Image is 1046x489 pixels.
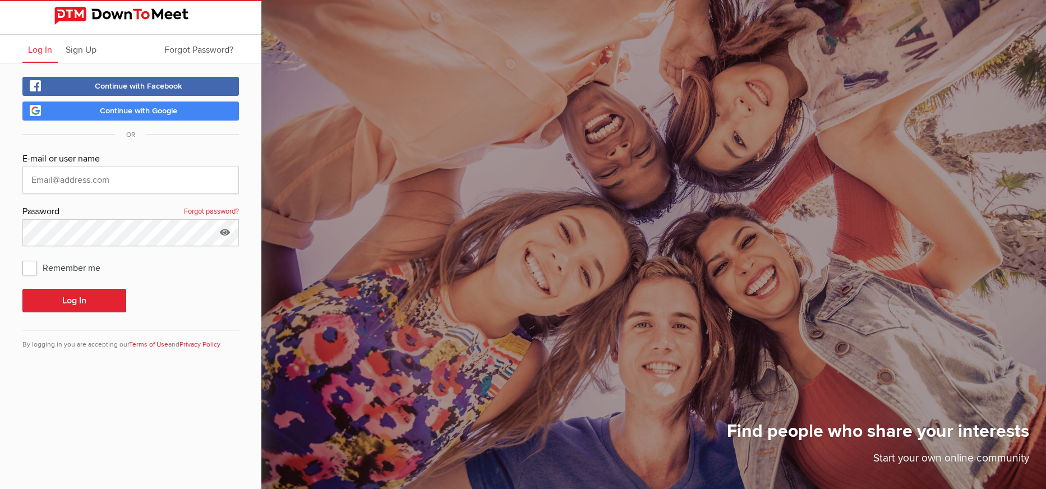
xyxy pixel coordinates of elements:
span: Log In [28,44,52,56]
span: Remember me [22,257,112,278]
button: Log In [22,289,126,312]
a: Privacy Policy [179,340,220,349]
span: Continue with Facebook [95,81,182,91]
div: Password [22,205,239,219]
a: Forgot Password? [159,35,239,63]
p: Start your own online community [727,450,1029,472]
span: Sign Up [66,44,96,56]
span: Forgot Password? [164,44,233,56]
div: By logging in you are accepting our and [22,330,239,350]
a: Terms of Use [129,340,168,349]
a: Continue with Facebook [22,77,239,96]
div: E-mail or user name [22,152,239,167]
span: Continue with Google [100,106,177,116]
a: Sign Up [60,35,102,63]
a: Continue with Google [22,102,239,121]
span: OR [115,131,146,139]
h1: Find people who share your interests [727,420,1029,450]
input: Email@address.com [22,167,239,193]
a: Forgot password? [184,205,239,219]
img: DownToMeet [54,7,207,25]
a: Log In [22,35,58,63]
